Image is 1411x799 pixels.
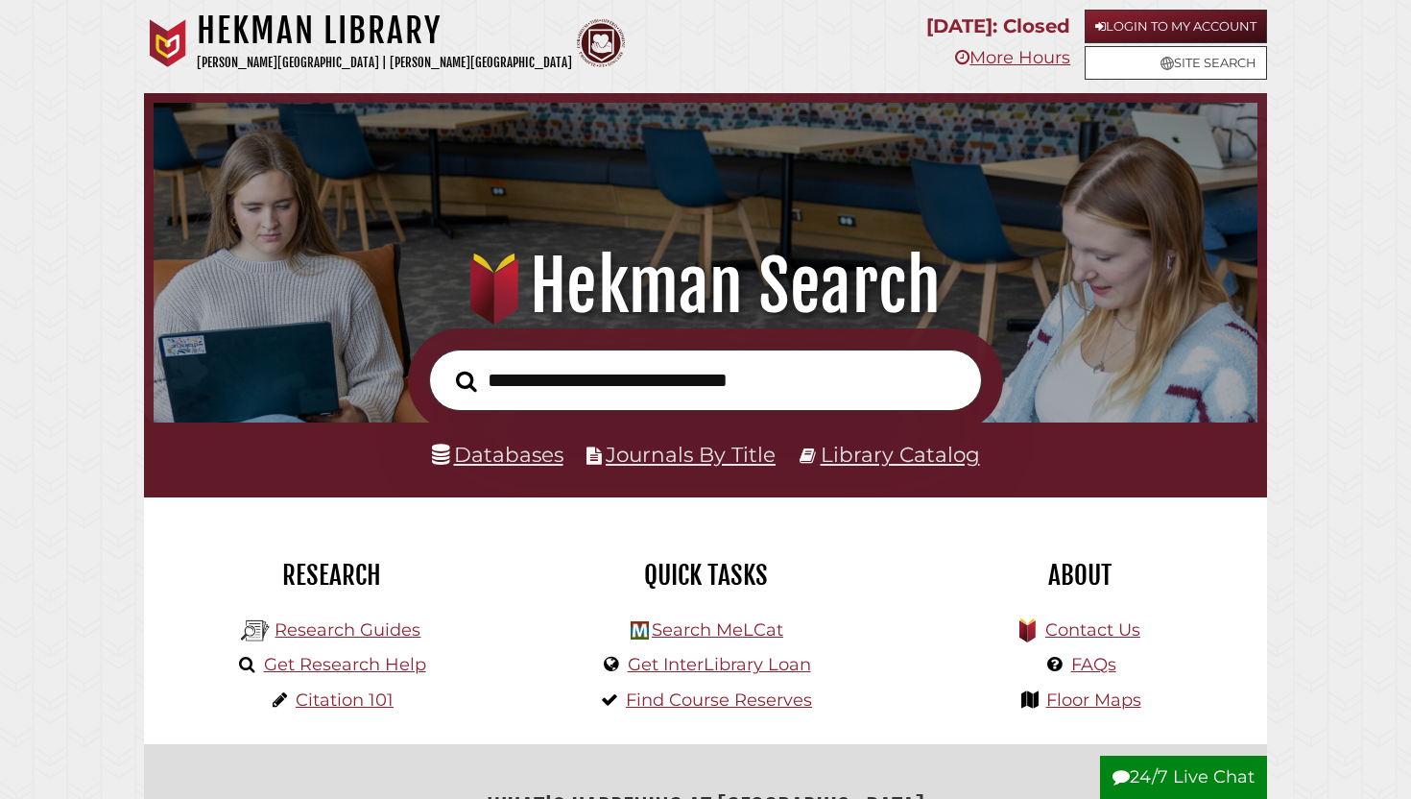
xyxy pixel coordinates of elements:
a: Site Search [1085,46,1267,80]
h1: Hekman Search [175,244,1236,328]
p: [PERSON_NAME][GEOGRAPHIC_DATA] | [PERSON_NAME][GEOGRAPHIC_DATA] [197,52,572,74]
a: Floor Maps [1046,690,1141,711]
h2: Quick Tasks [533,559,878,592]
a: Library Catalog [821,442,980,467]
p: [DATE]: Closed [926,10,1070,43]
a: Search MeLCat [652,619,783,641]
a: Get Research Help [264,654,426,675]
a: Get InterLibrary Loan [628,654,811,675]
img: Calvin Theological Seminary [577,19,625,67]
img: Hekman Library Logo [631,621,649,640]
a: FAQs [1071,654,1116,675]
a: Research Guides [275,619,420,641]
a: More Hours [955,47,1070,68]
a: Find Course Reserves [626,690,812,711]
h2: About [907,559,1253,592]
img: Hekman Library Logo [241,617,270,645]
i: Search [456,370,477,393]
a: Login to My Account [1085,10,1267,43]
a: Journals By Title [606,442,776,467]
h1: Hekman Library [197,10,572,52]
a: Databases [432,442,563,467]
img: Calvin University [144,19,192,67]
a: Citation 101 [296,690,394,711]
h2: Research [158,559,504,592]
button: Search [446,365,487,398]
a: Contact Us [1045,619,1140,641]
